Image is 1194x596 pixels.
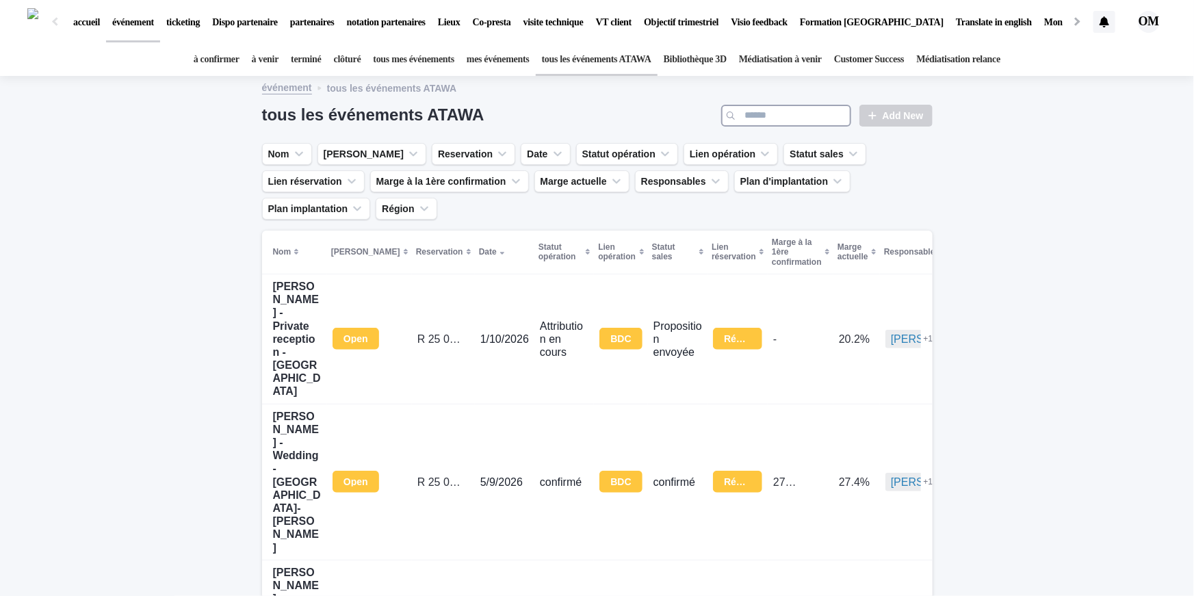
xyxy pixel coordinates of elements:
p: [PERSON_NAME] - Wedding - [GEOGRAPHIC_DATA]-[PERSON_NAME] [273,410,322,554]
span: BDC [610,477,631,487]
a: [PERSON_NAME] [891,476,981,489]
button: Statut sales [783,143,866,165]
p: Statut sales [652,239,696,265]
span: Réservation [724,477,751,487]
p: R 25 05 263 [417,330,469,346]
p: - [773,330,779,346]
a: tous mes événements [373,44,454,76]
p: Responsables [884,244,939,259]
span: Open [343,477,368,487]
p: confirmé [540,476,588,489]
button: Date [521,143,570,165]
span: Open [343,334,368,344]
button: Plan d'implantation [734,170,851,192]
p: tous les événements ATAWA [327,79,457,94]
p: [PERSON_NAME] [331,244,400,259]
a: Bibliothèque 3D [664,44,727,76]
button: Lien réservation [262,170,365,192]
a: Open [333,471,379,493]
p: Nom [273,244,291,259]
a: Add New [859,105,932,127]
a: événement [262,79,312,94]
a: BDC [599,328,642,350]
a: [PERSON_NAME] [891,333,981,346]
tr: [PERSON_NAME] - Private reception - [GEOGRAPHIC_DATA]OpenR 25 05 263R 25 05 263 1/10/2026Attribut... [262,274,1157,404]
input: Search [721,105,851,127]
a: à confirmer [194,44,239,76]
a: Médiatisation à venir [739,44,822,76]
p: Statut opération [538,239,582,265]
button: Région [376,198,437,220]
p: confirmé [653,476,702,489]
tr: [PERSON_NAME] - Wedding - [GEOGRAPHIC_DATA]-[PERSON_NAME]OpenR 25 09 147R 25 09 147 5/9/2026confi... [262,404,1157,560]
button: Reservation [432,143,515,165]
p: [PERSON_NAME] - Private reception - [GEOGRAPHIC_DATA] [273,280,322,398]
img: Ls34BcGeRexTGTNfXpUC [27,8,38,36]
div: OM [1138,11,1160,33]
p: Attribution en cours [540,320,588,359]
p: 1/10/2026 [480,333,529,346]
span: Réservation [724,334,751,344]
button: Lien opération [684,143,778,165]
p: Marge actuelle [838,239,868,265]
a: Réservation [713,471,762,493]
p: Marge à la 1ère confirmation [772,235,822,270]
button: Responsables [635,170,729,192]
a: Réservation [713,328,762,350]
button: Marge actuelle [534,170,630,192]
a: mes événements [467,44,530,76]
a: clôturé [334,44,361,76]
p: R 25 09 147 [417,473,469,489]
span: + 1 [924,334,933,344]
p: Date [479,244,497,259]
p: Reservation [416,244,463,259]
span: Add New [883,111,924,120]
a: tous les événements ATAWA [542,44,651,76]
button: Lien Stacker [317,143,426,165]
span: BDC [610,334,631,344]
a: Open [333,328,379,350]
a: Customer Success [834,44,905,76]
button: Plan implantation [262,198,371,220]
button: Marge à la 1ère confirmation [370,170,529,192]
span: + 1 [924,477,933,487]
a: Médiatisation relance [917,44,1001,76]
a: terminé [291,44,321,76]
a: à venir [252,44,278,76]
p: 20.2% [839,330,872,346]
p: Proposition envoyée [653,320,702,359]
button: Nom [262,143,312,165]
button: Statut opération [576,143,678,165]
a: BDC [599,471,642,493]
p: 27.4 % [773,473,801,489]
p: Lien opération [598,239,636,265]
p: Lien réservation [712,239,756,265]
p: 5/9/2026 [480,476,529,489]
h1: tous les événements ATAWA [262,105,716,125]
p: 27.4% [839,473,872,489]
